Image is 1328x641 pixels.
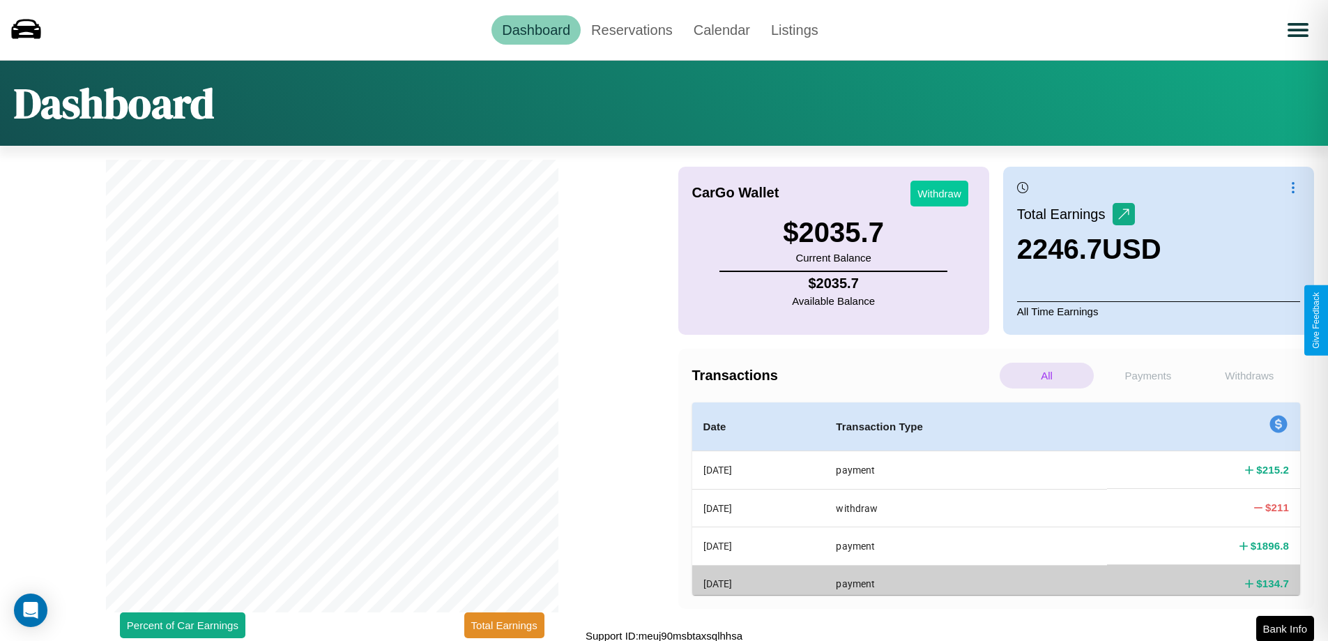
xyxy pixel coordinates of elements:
[692,368,996,384] h4: Transactions
[581,15,683,45] a: Reservations
[464,612,544,638] button: Total Earnings
[692,402,1301,603] table: simple table
[783,248,884,267] p: Current Balance
[692,489,825,527] th: [DATE]
[683,15,761,45] a: Calendar
[692,565,825,602] th: [DATE]
[1203,363,1297,389] p: Withdraws
[692,451,825,490] th: [DATE]
[1000,363,1094,389] p: All
[1256,462,1289,477] h4: $ 215.2
[1017,301,1300,321] p: All Time Earnings
[692,527,825,565] th: [DATE]
[792,292,875,310] p: Available Balance
[761,15,829,45] a: Listings
[14,75,214,132] h1: Dashboard
[910,181,968,206] button: Withdraw
[836,418,1096,435] h4: Transaction Type
[692,185,779,201] h4: CarGo Wallet
[1251,538,1289,553] h4: $ 1896.8
[825,451,1107,490] th: payment
[783,217,884,248] h3: $ 2035.7
[1017,234,1161,265] h3: 2246.7 USD
[120,612,245,638] button: Percent of Car Earnings
[1017,202,1113,227] p: Total Earnings
[792,276,875,292] h4: $ 2035.7
[14,594,47,627] div: Open Intercom Messenger
[825,527,1107,565] th: payment
[825,489,1107,527] th: withdraw
[825,565,1107,602] th: payment
[703,418,814,435] h4: Date
[1311,292,1321,349] div: Give Feedback
[1279,10,1318,50] button: Open menu
[1256,576,1289,591] h4: $ 134.7
[491,15,581,45] a: Dashboard
[1265,500,1289,515] h4: $ 211
[1101,363,1195,389] p: Payments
